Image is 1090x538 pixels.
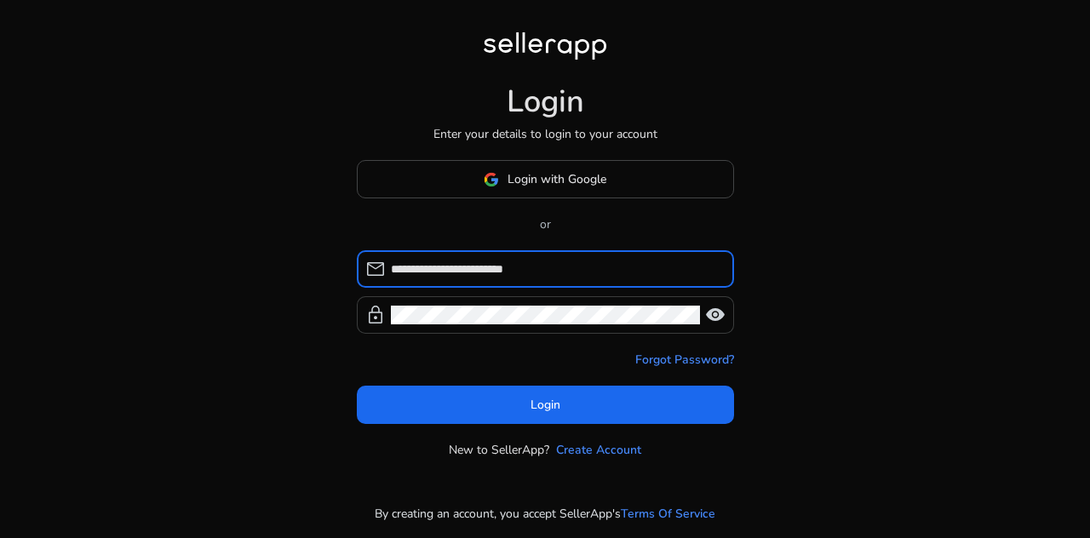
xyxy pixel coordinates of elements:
span: Login [531,396,560,414]
span: visibility [705,305,726,325]
a: Forgot Password? [635,351,734,369]
button: Login [357,386,734,424]
h1: Login [507,83,584,120]
img: google-logo.svg [484,172,499,187]
p: Enter your details to login to your account [433,125,657,143]
a: Create Account [556,441,641,459]
p: New to SellerApp? [449,441,549,459]
button: Login with Google [357,160,734,198]
span: Login with Google [508,170,606,188]
a: Terms Of Service [621,505,715,523]
span: mail [365,259,386,279]
p: or [357,215,734,233]
span: lock [365,305,386,325]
